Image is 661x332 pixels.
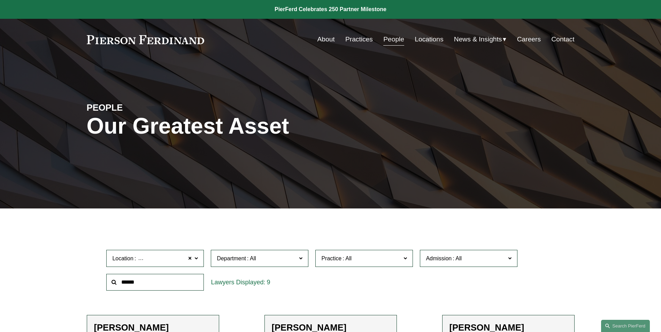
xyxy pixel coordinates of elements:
span: Location [112,255,133,261]
span: Department [217,255,246,261]
span: Practice [321,255,341,261]
a: folder dropdown [454,33,507,46]
span: News & Insights [454,33,502,46]
h4: PEOPLE [87,102,209,113]
a: People [383,33,404,46]
a: Contact [551,33,574,46]
a: About [317,33,335,46]
a: Locations [415,33,443,46]
span: 9 [267,279,270,286]
span: [GEOGRAPHIC_DATA] [137,254,195,263]
h1: Our Greatest Asset [87,113,412,139]
a: Search this site [601,320,650,332]
a: Careers [517,33,541,46]
span: Admission [426,255,452,261]
a: Practices [345,33,373,46]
